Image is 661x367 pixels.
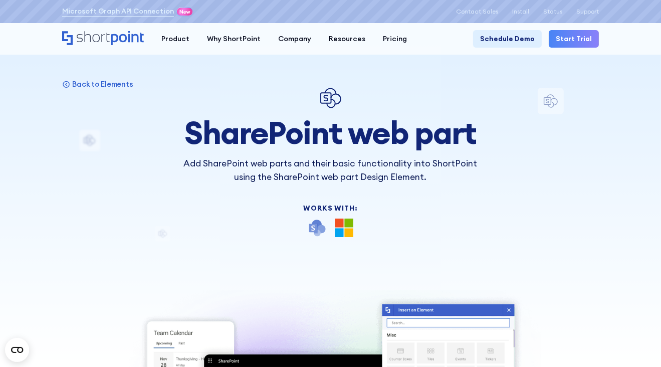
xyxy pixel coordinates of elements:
[456,8,498,15] a: Contact Sales
[473,30,542,48] a: Schedule Demo
[5,338,29,362] button: Open CMP widget
[576,8,599,15] a: Support
[152,30,198,48] a: Product
[269,30,320,48] a: Company
[207,34,261,44] div: Why ShortPoint
[335,219,353,237] img: Microsoft 365 logo
[308,219,326,237] img: SharePoint icon
[161,34,189,44] div: Product
[512,8,529,15] a: Install
[72,79,133,89] p: Back to Elements
[62,6,174,17] a: Microsoft Graph API Connection
[549,30,599,48] a: Start Trial
[278,34,311,44] div: Company
[374,30,415,48] a: Pricing
[183,157,478,183] p: Add SharePoint web parts and their basic functionality into ShortPoint using the SharePoint web p...
[329,34,365,44] div: Resources
[183,115,478,150] h1: SharePoint web part
[198,30,269,48] a: Why ShortPoint
[62,79,133,89] a: Back to Elements
[543,8,562,15] a: Status
[611,319,661,367] iframe: Chat Widget
[383,34,407,44] div: Pricing
[183,205,478,212] div: Works With:
[320,30,374,48] a: Resources
[62,31,144,46] a: Home
[320,88,341,108] img: SharePoint Web Part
